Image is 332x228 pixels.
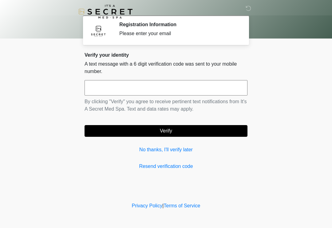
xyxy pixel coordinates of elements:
a: Resend verification code [85,163,247,170]
img: Agent Avatar [89,22,108,40]
a: Privacy Policy [132,203,163,208]
img: It's A Secret Med Spa Logo [78,5,132,18]
a: No thanks, I'll verify later [85,146,247,153]
h2: Registration Information [119,22,238,27]
button: Verify [85,125,247,137]
a: | [162,203,164,208]
p: By clicking "Verify" you agree to receive pertinent text notifications from It's A Secret Med Spa... [85,98,247,113]
h2: Verify your identity [85,52,247,58]
a: Terms of Service [164,203,200,208]
div: Please enter your email [119,30,238,37]
p: A text message with a 6 digit verification code was sent to your mobile number. [85,60,247,75]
